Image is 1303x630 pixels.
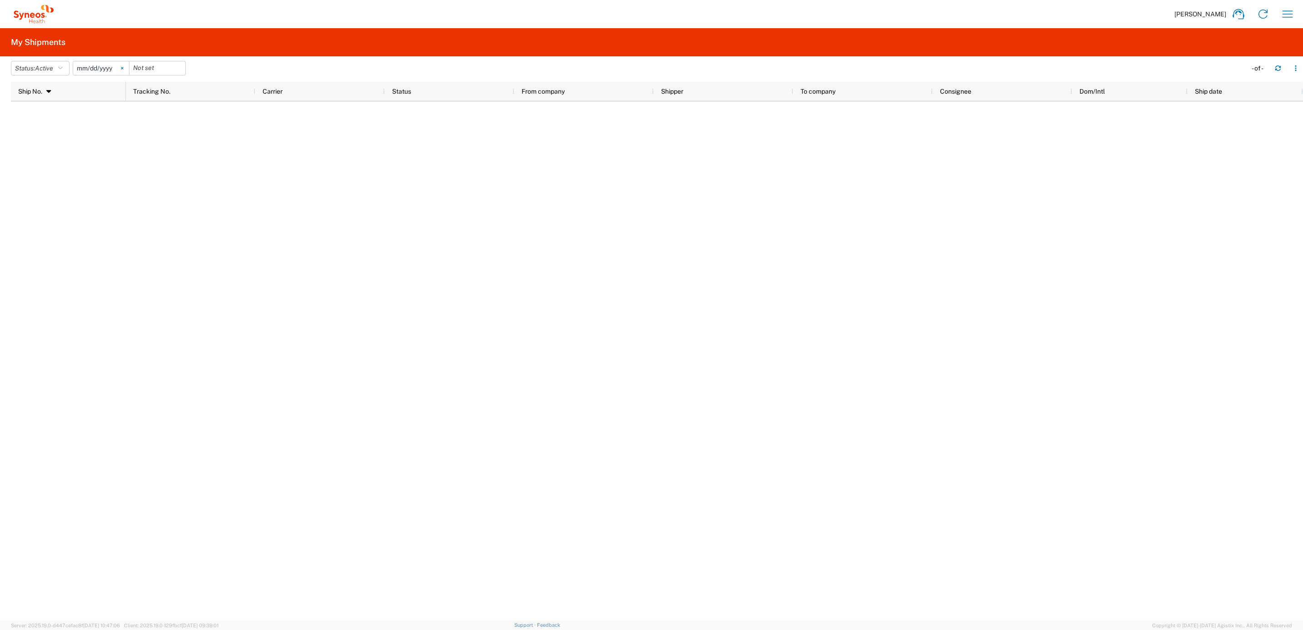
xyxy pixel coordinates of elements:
span: Ship No. [18,88,42,95]
span: Tracking No. [133,88,170,95]
span: [DATE] 09:39:01 [182,623,219,628]
input: Not set [129,61,185,75]
span: Shipper [661,88,683,95]
span: Active [35,65,53,72]
span: Consignee [940,88,971,95]
a: Feedback [537,622,560,628]
span: Dom/Intl [1079,88,1105,95]
input: Not set [73,61,129,75]
span: [PERSON_NAME] [1174,10,1226,18]
a: Support [514,622,537,628]
span: From company [522,88,565,95]
span: Status [392,88,411,95]
span: Carrier [263,88,283,95]
button: Status:Active [11,61,70,75]
span: Server: 2025.19.0-d447cefac8f [11,623,120,628]
h2: My Shipments [11,37,65,48]
div: - of - [1252,64,1268,72]
span: Copyright © [DATE]-[DATE] Agistix Inc., All Rights Reserved [1152,621,1292,630]
span: Client: 2025.19.0-129fbcf [124,623,219,628]
span: Ship date [1195,88,1222,95]
span: To company [801,88,836,95]
span: [DATE] 10:47:06 [83,623,120,628]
